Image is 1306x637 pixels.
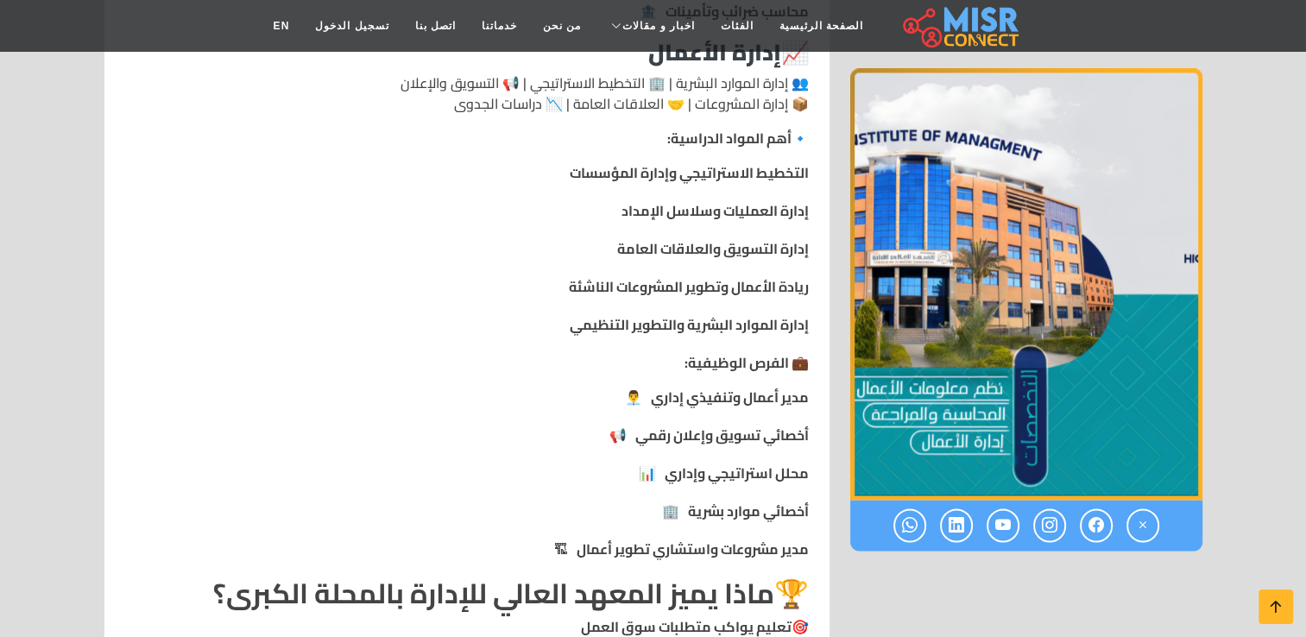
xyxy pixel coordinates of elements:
strong: ريادة الأعمال وتطوير المشروعات الناشئة [569,274,809,300]
img: المعهد العالي للإدارة بالمحلة الكبرى [850,69,1202,501]
strong: أهم المواد الدراسية: [667,125,792,151]
h3: 📈 [125,39,809,66]
strong: 💼 الفرص الوظيفية: [685,350,809,375]
h2: 🏆 [125,577,809,609]
strong: مدير مشروعات واستشاري تطوير أعمال [577,536,809,562]
p: 🏢 [662,501,809,521]
div: 1 / 1 [850,69,1202,501]
img: main.misr_connect [903,4,1019,47]
a: اتصل بنا [402,9,469,42]
strong: إدارة التسويق والعلاقات العامة [617,236,809,262]
strong: إدارة الموارد البشرية والتطوير التنظيمي [570,312,809,337]
p: 📢 [609,425,809,445]
a: EN [261,9,303,42]
p: 👥 إدارة الموارد البشرية | 🏢 التخطيط الاستراتيجي | 📢 التسويق والإعلان 📦 إدارة المشروعات | 🤝 العلاق... [125,73,809,114]
strong: التخطيط الاستراتيجي وإدارة المؤسسات [570,160,809,186]
a: الصفحة الرئيسية [767,9,876,42]
p: 📊 [639,463,809,483]
a: تسجيل الدخول [302,9,401,42]
a: من نحن [530,9,594,42]
strong: محلل استراتيجي وإداري [665,460,809,486]
a: خدماتنا [469,9,530,42]
strong: أخصائي تسويق وإعلان رقمي [635,422,809,448]
a: اخبار و مقالات [594,9,708,42]
strong: مدير أعمال وتنفيذي إداري [651,384,809,410]
span: اخبار و مقالات [622,18,695,34]
p: 🔹 [125,128,809,148]
strong: إدارة العمليات وسلاسل الإمداد [621,198,809,224]
a: الفئات [708,9,767,42]
p: 👨‍💼 [625,387,809,407]
strong: أخصائي موارد بشرية [688,498,809,524]
strong: ماذا يميز المعهد العالي للإدارة بالمحلة الكبرى؟ [213,567,774,619]
p: 🏗 [554,539,809,559]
